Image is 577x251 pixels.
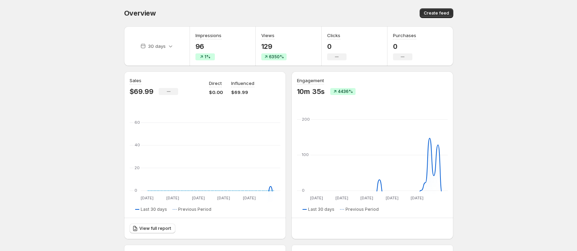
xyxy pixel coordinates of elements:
[385,196,398,200] text: [DATE]
[335,196,348,200] text: [DATE]
[231,89,254,96] p: $69.99
[148,43,166,50] p: 30 days
[204,54,210,60] span: 1%
[393,32,416,39] h3: Purchases
[327,32,340,39] h3: Clicks
[269,54,284,60] span: 6350%
[411,196,423,200] text: [DATE]
[217,196,230,200] text: [DATE]
[393,42,416,51] p: 0
[297,87,325,96] p: 10m 35s
[141,207,167,212] span: Last 30 days
[231,80,254,87] p: Influenced
[134,165,140,170] text: 20
[308,207,334,212] span: Last 30 days
[195,32,221,39] h3: Impressions
[130,77,141,84] h3: Sales
[360,196,373,200] text: [DATE]
[134,188,137,193] text: 0
[302,188,305,193] text: 0
[424,10,449,16] span: Create feed
[141,196,154,200] text: [DATE]
[130,224,175,233] a: View full report
[346,207,379,212] span: Previous Period
[134,142,140,147] text: 40
[130,87,154,96] p: $69.99
[261,32,274,39] h3: Views
[420,8,453,18] button: Create feed
[195,42,221,51] p: 96
[261,42,287,51] p: 129
[192,196,204,200] text: [DATE]
[209,89,223,96] p: $0.00
[134,120,140,125] text: 60
[178,207,211,212] span: Previous Period
[327,42,347,51] p: 0
[302,152,309,157] text: 100
[243,196,255,200] text: [DATE]
[338,89,353,94] span: 4436%
[302,117,310,122] text: 200
[209,80,222,87] p: Direct
[124,9,156,17] span: Overview
[297,77,324,84] h3: Engagement
[139,226,171,231] span: View full report
[310,196,323,200] text: [DATE]
[166,196,179,200] text: [DATE]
